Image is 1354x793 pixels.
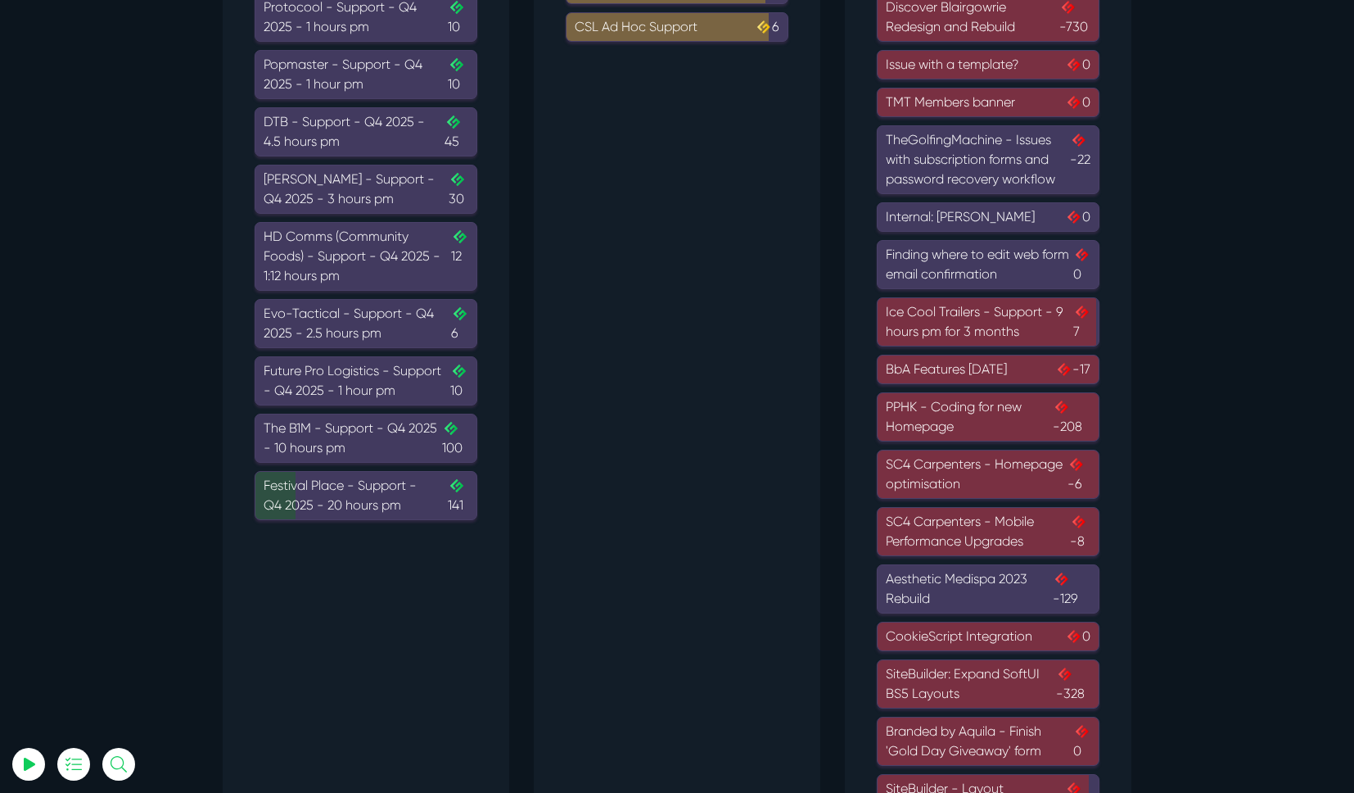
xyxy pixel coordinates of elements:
div: Aesthetic Medispa 2023 Rebuild [886,569,1090,609]
span: 0 [1065,55,1090,75]
a: Popmaster - Support - Q4 2025 - 1 hour pm10 [255,50,477,99]
span: 10 [448,55,468,94]
a: Future Pro Logistics - Support - Q4 2025 - 1 hour pm10 [255,356,477,406]
span: -8 [1070,512,1090,551]
div: Evo-Tactical - Support - Q4 2025 - 2.5 hours pm [264,304,468,343]
a: BbA Features [DATE]-17 [877,355,1099,384]
a: Internal: [PERSON_NAME]0 [877,202,1099,232]
span: -22 [1070,130,1090,189]
a: Festival Place - Support - Q4 2025 - 20 hours pm141 [255,471,477,520]
div: Future Pro Logistics - Support - Q4 2025 - 1 hour pm [264,361,468,401]
span: -328 [1056,664,1090,704]
a: TMT Members banner0 [877,88,1099,117]
span: -129 [1053,569,1090,609]
span: 0 [1065,207,1090,227]
div: TheGolfingMachine - Issues with subscription forms and password recovery workflow [886,130,1090,189]
a: Issue with a template?0 [877,50,1099,79]
a: CookieScript Integration0 [877,622,1099,651]
button: Log In [53,289,233,324]
div: Ice Cool Trailers - Support - 9 hours pm for 3 months [886,302,1090,342]
a: HD Comms (Community Foods) - Support - Q4 2025 - 1:12 hours pm12 [255,222,477,291]
a: SC4 Carpenters - Mobile Performance Upgrades-8 [877,507,1099,556]
a: DTB - Support - Q4 2025 - 4.5 hours pm45 [255,107,477,156]
div: The B1M - Support - Q4 2025 - 10 hours pm [264,419,468,458]
a: The B1M - Support - Q4 2025 - 10 hours pm100 [255,414,477,463]
span: 10 [450,361,468,401]
a: CSL Ad Hoc Support6 [566,12,788,42]
div: BbA Features [DATE] [886,360,1090,379]
span: 12 [451,227,468,286]
div: Issue with a template? [886,55,1090,75]
span: 0 [1073,722,1090,761]
a: SiteBuilder: Expand SoftUI BS5 Layouts-328 [877,659,1099,709]
span: 7 [1073,302,1090,342]
a: TheGolfingMachine - Issues with subscription forms and password recovery workflow-22 [877,125,1099,194]
span: 141 [448,476,468,515]
span: 6 [755,17,779,37]
a: Evo-Tactical - Support - Q4 2025 - 2.5 hours pm6 [255,299,477,348]
a: Ice Cool Trailers - Support - 9 hours pm for 3 months7 [877,297,1099,347]
span: 0 [1065,93,1090,112]
a: SC4 Carpenters - Homepage optimisation-6 [877,450,1099,499]
div: CSL Ad Hoc Support [575,17,779,37]
span: -6 [1067,455,1090,494]
input: Email [53,193,233,229]
span: 100 [442,419,468,458]
div: SC4 Carpenters - Homepage optimisation [886,455,1090,494]
div: [PERSON_NAME] - Support - Q4 2025 - 3 hours pm [264,170,468,209]
a: Aesthetic Medispa 2023 Rebuild-129 [877,564,1099,614]
div: Popmaster - Support - Q4 2025 - 1 hour pm [264,55,468,94]
a: Branded by Aquila - Finish 'Gold Day Giveaway' form0 [877,717,1099,766]
div: Finding where to edit web form email confirmation [886,245,1090,284]
div: PPHK - Coding for new Homepage [886,397,1090,437]
div: CookieScript Integration [886,627,1090,646]
span: 6 [451,304,468,343]
div: TMT Members banner [886,93,1090,112]
div: HD Comms (Community Foods) - Support - Q4 2025 - 1:12 hours pm [264,227,468,286]
a: PPHK - Coding for new Homepage-208 [877,392,1099,442]
span: 0 [1073,245,1090,284]
div: DTB - Support - Q4 2025 - 4.5 hours pm [264,112,468,152]
span: 0 [1065,627,1090,646]
span: -208 [1053,397,1090,437]
span: -17 [1055,360,1090,379]
a: Finding where to edit web form email confirmation0 [877,240,1099,289]
div: Internal: [PERSON_NAME] [886,207,1090,227]
div: SiteBuilder: Expand SoftUI BS5 Layouts [886,664,1090,704]
div: Branded by Aquila - Finish 'Gold Day Giveaway' form [886,722,1090,761]
span: 45 [445,112,468,152]
span: 30 [449,170,468,209]
div: SC4 Carpenters - Mobile Performance Upgrades [886,512,1090,551]
div: Festival Place - Support - Q4 2025 - 20 hours pm [264,476,468,515]
a: [PERSON_NAME] - Support - Q4 2025 - 3 hours pm30 [255,165,477,214]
